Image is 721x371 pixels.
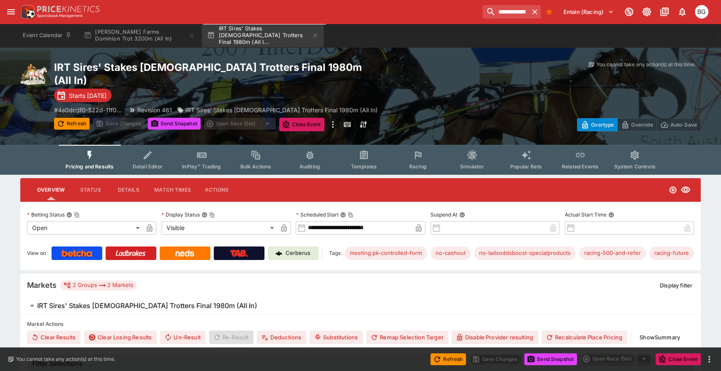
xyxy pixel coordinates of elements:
[565,211,607,218] p: Actual Start Time
[74,212,80,218] button: Copy To Clipboard
[109,180,147,200] button: Details
[669,186,677,194] svg: Open
[680,185,691,195] svg: Visible
[328,118,338,131] button: more
[617,118,656,131] button: Override
[204,118,276,130] div: split button
[175,250,194,257] img: Neds
[639,4,654,19] button: Toggle light/dark mode
[133,163,163,170] span: Detail Editor
[201,212,207,218] button: Display StatusCopy To Clipboard
[27,280,57,290] h5: Markets
[580,353,652,365] div: split button
[656,118,701,131] button: Auto-Save
[634,330,685,344] button: ShowSummary
[275,250,282,257] img: Cerberus
[430,249,471,257] span: no-cashout
[299,163,320,170] span: Auditing
[430,246,471,260] div: Betting Target: cerberus
[27,211,65,218] p: Betting Status
[27,330,81,344] button: Clear Results
[16,355,115,363] p: You cannot take any action(s) at this time.
[209,330,253,344] span: Re-Result
[137,106,172,114] p: Revision 461
[474,249,576,257] span: no-ladsoddsboost-specialproducts
[656,353,701,365] button: Close Event
[54,61,378,87] h2: Copy To Clipboard
[348,212,354,218] button: Copy To Clipboard
[524,353,577,365] button: Send Snapshot
[430,211,457,218] p: Suspend At
[240,163,271,170] span: Bulk Actions
[69,91,106,100] p: Starts [DATE]
[542,5,556,19] button: Bookmarks
[649,246,694,260] div: Betting Target: cerberus
[562,163,599,170] span: Related Events
[558,5,619,19] button: Select Tenant
[63,280,133,290] div: 2 Groups 2 Markets
[27,318,694,330] label: Market Actions
[310,330,363,344] button: Substitutions
[579,249,646,257] span: racing-500-and-refer
[20,61,47,88] img: harness_racing.png
[230,250,248,257] img: TabNZ
[54,106,124,114] p: Copy To Clipboard
[209,212,215,218] button: Copy To Clipboard
[430,353,466,365] button: Refresh
[147,180,198,200] button: Match Times
[59,145,662,175] div: Event type filters
[695,5,708,19] div: Ben Grimstone
[185,106,378,114] p: IRT Sires' Stakes [DEMOGRAPHIC_DATA] Trotters Final 1980m (All In)
[177,106,378,114] div: IRT Sires' Stakes 2yo Trotters Final 1980m (All In)
[474,246,576,260] div: Betting Target: cerberus
[198,180,236,200] button: Actions
[79,24,200,47] button: [PERSON_NAME] Farms Dominion Trot 3200m (All In)
[84,330,157,344] button: Clear Losing Results
[614,163,655,170] span: System Controls
[66,212,72,218] button: Betting StatusCopy To Clipboard
[37,14,83,18] img: Sportsbook Management
[279,118,324,131] button: Close Event
[148,118,201,130] button: Send Snapshot
[631,120,653,129] p: Override
[182,163,221,170] span: InPlay™ Trading
[577,118,618,131] button: Overtype
[675,4,690,19] button: Notifications
[37,301,257,310] h6: IRT Sires' Stakes [DEMOGRAPHIC_DATA] Trotters Final 1980m (All In)
[591,120,614,129] p: Overtype
[268,246,318,260] a: Cerberus
[345,246,427,260] div: Betting Target: cerberus
[460,163,484,170] span: Simulator
[670,120,697,129] p: Auto-Save
[160,330,205,344] button: Un-Result
[579,246,646,260] div: Betting Target: cerberus
[30,180,71,200] button: Overview
[71,180,109,200] button: Status
[510,163,542,170] span: Popular Bets
[409,163,427,170] span: Racing
[482,5,529,19] input: search
[577,118,701,131] div: Start From
[18,24,77,47] button: Event Calendar
[704,354,714,364] button: more
[27,246,48,260] label: View on :
[329,246,341,260] label: Tags:
[340,212,346,218] button: Scheduled StartCopy To Clipboard
[657,4,672,19] button: Documentation
[62,250,92,257] img: Betcha
[452,330,538,344] button: Disable Provider resulting
[655,279,697,292] button: Display filter
[54,118,90,130] button: Refresh
[621,4,637,19] button: Connected to PK
[161,221,277,235] div: Visible
[459,212,465,218] button: Suspend At
[596,61,696,68] p: You cannot take any action(s) at this time.
[345,249,427,257] span: meeting:pk-controlled-form
[692,3,711,21] button: Ben Grimstone
[351,163,377,170] span: Templates
[202,24,324,47] button: IRT Sires' Stakes [DEMOGRAPHIC_DATA] Trotters Final 1980m (All I...
[541,330,627,344] button: Recalculate Place Pricing
[286,249,310,257] p: Cerberus
[37,6,100,12] img: PriceKinetics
